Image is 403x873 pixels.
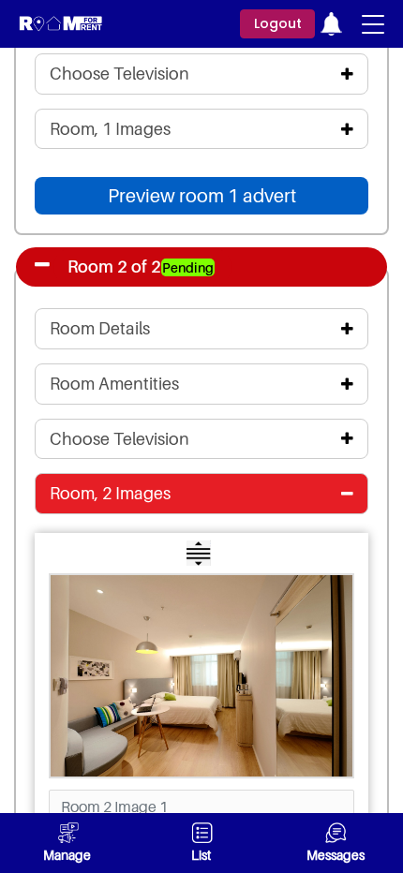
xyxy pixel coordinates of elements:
a: Room For Rent Messages [278,822,394,864]
h4: Room Details [50,318,150,339]
img: Logo for Room for Rent, featuring a welcoming design with a house icon and modern typography [19,15,103,33]
a: Manage [9,822,125,864]
span: Messages [306,848,365,864]
input: Room 2 Image 1 [49,790,354,824]
h4: Choose Television [50,64,189,84]
h4: Room Amentities [50,374,179,394]
a: List [143,822,259,864]
img: ic-notification [320,12,343,36]
strong: Pending [161,259,215,276]
img: Room 2 Image 1 [51,575,352,777]
img: img-icon [187,540,211,566]
h4: Room, 2 Images [50,483,171,504]
span: Manage [43,848,91,864]
h4: Room, 1 Images [50,119,171,140]
h4: Choose Television [50,429,189,450]
h4: Room 2 of 2 [53,247,231,287]
a: Logout [240,9,315,38]
img: Room For Rent [188,822,215,843]
span: List [191,848,211,864]
div: lorem ipsum dummy text lorem ipsum dummy text lorem ipsum dummy text lorem ipsum dummy text [7,7,326,41]
img: Room For Rent [322,822,349,843]
img: Room For Rent [54,822,81,843]
input: Preview room 1 advert [35,177,368,215]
